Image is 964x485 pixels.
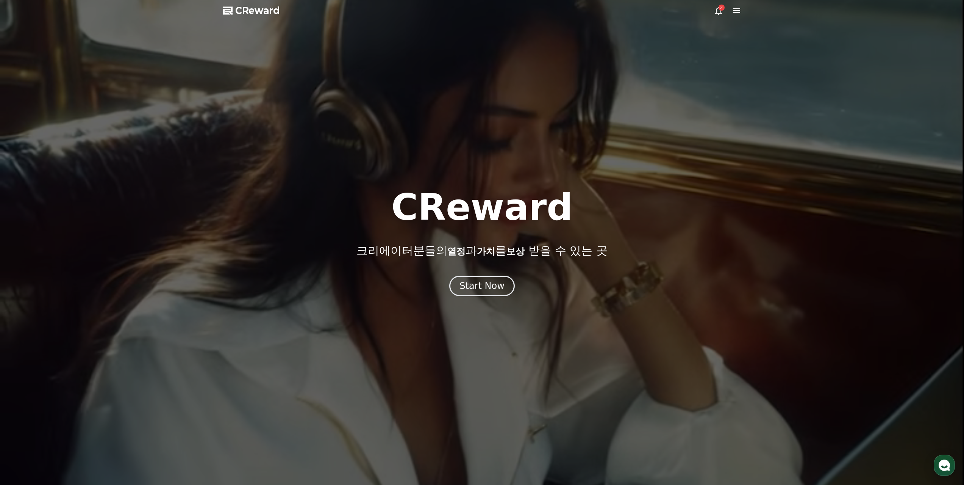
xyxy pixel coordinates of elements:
a: 홈 [2,240,50,259]
div: 2 [719,5,725,11]
a: 2 [714,6,723,15]
span: 가치 [477,246,495,257]
span: CReward [235,5,280,17]
a: CReward [223,5,280,17]
h1: CReward [391,189,573,226]
div: Start Now [459,280,505,292]
span: 설정 [117,252,126,258]
span: 대화 [69,252,78,258]
a: 설정 [98,240,145,259]
button: Start Now [449,276,515,296]
a: Start Now [449,283,515,290]
span: 보상 [506,246,525,257]
span: 열정 [447,246,466,257]
a: 대화 [50,240,98,259]
p: 크리에이터분들의 과 를 받을 수 있는 곳 [356,244,607,257]
span: 홈 [24,252,28,258]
